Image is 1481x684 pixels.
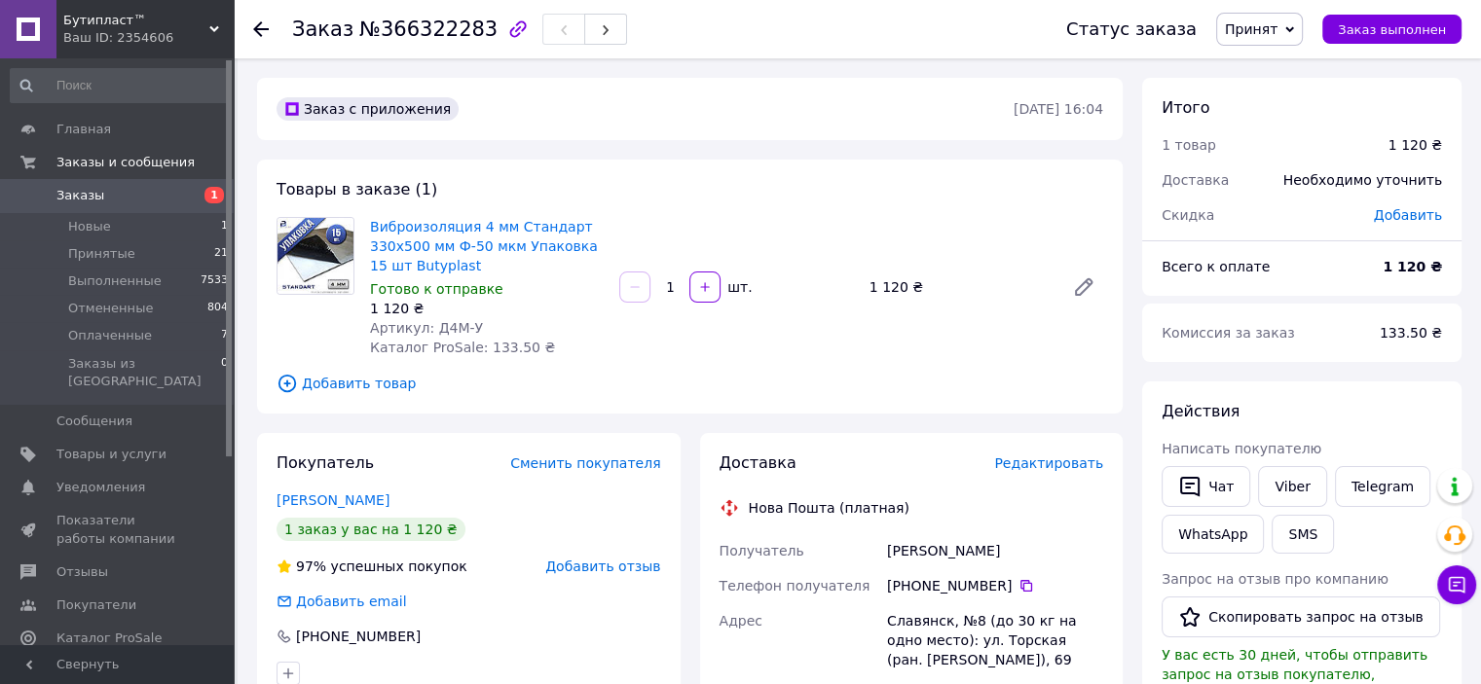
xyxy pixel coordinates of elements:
div: Добавить email [275,592,409,611]
span: Главная [56,121,111,138]
span: Действия [1162,402,1240,420]
b: 1 120 ₴ [1383,259,1442,274]
span: Заказ [292,18,353,41]
span: Принят [1225,21,1277,37]
span: Редактировать [994,455,1103,471]
span: 804 [207,300,228,317]
span: Добавить [1374,207,1442,223]
span: Добавить товар [277,373,1103,394]
div: 1 120 ₴ [1388,135,1442,155]
a: Виброизоляция 4 мм Cтандарт 330х500 мм Ф-50 мкм Упаковка 15 шт Butyplast [370,219,598,273]
span: 21 [214,245,228,263]
span: 7 [221,327,228,344]
div: Славянск, №8 (до 30 кг на одно место): ул. Торская (ран. [PERSON_NAME]), 69 [883,603,1107,677]
button: Чат с покупателем [1437,565,1476,604]
span: Сообщения [56,413,132,430]
span: Покупатель [277,453,374,472]
span: Скидка [1162,207,1214,223]
span: Заказы и сообщения [56,154,195,171]
span: Каталог ProSale: 133.50 ₴ [370,340,555,355]
a: Редактировать [1064,268,1103,306]
span: Доставка [1162,172,1229,188]
span: Доставка [720,453,796,472]
span: Артикул: Д4М-У [370,320,483,336]
span: Готово к отправке [370,281,503,297]
div: 1 120 ₴ [862,273,1056,301]
div: Вернуться назад [253,19,269,39]
div: [PHONE_NUMBER] [294,627,423,646]
span: Принятые [68,245,135,263]
span: Комиссия за заказ [1162,325,1295,341]
span: 0 [221,355,228,390]
div: шт. [722,277,754,297]
div: [PERSON_NAME] [883,533,1107,568]
div: 1 120 ₴ [370,299,604,318]
span: Новые [68,218,111,235]
div: Заказ с приложения [277,97,459,121]
div: 1 заказ у вас на 1 120 ₴ [277,518,465,541]
span: 1 [221,218,228,235]
div: Добавить email [294,592,409,611]
span: 1 товар [1162,137,1216,153]
span: Получатель [720,543,804,558]
span: Заказы [56,187,104,204]
a: Telegram [1335,466,1430,507]
img: Виброизоляция 4 мм Cтандарт 330х500 мм Ф-50 мкм Упаковка 15 шт Butyplast [278,218,353,294]
span: Запрос на отзыв про компанию [1162,571,1388,587]
span: Адрес [720,613,762,629]
span: Уведомления [56,479,145,496]
span: Оплаченные [68,327,152,344]
span: Бутипласт™ [63,12,209,29]
div: Необходимо уточнить [1272,159,1454,201]
span: Покупатели [56,596,136,614]
span: Товары и услуги [56,446,167,463]
span: Товары в заказе (1) [277,180,437,198]
span: Заказы из [GEOGRAPHIC_DATA] [68,355,221,390]
div: [PHONE_NUMBER] [887,576,1103,595]
button: Скопировать запрос на отзыв [1162,596,1440,637]
span: Сменить покупателя [510,455,660,471]
span: Показатели работы компании [56,512,180,547]
button: Чат [1162,466,1250,507]
span: Отмененные [68,300,153,317]
button: SMS [1272,515,1334,554]
span: 97% [296,558,326,574]
span: №366322283 [359,18,498,41]
a: WhatsApp [1162,515,1264,554]
span: Выполненные [68,272,162,290]
span: Телефон получателя [720,578,870,594]
time: [DATE] 16:04 [1014,101,1103,117]
a: Viber [1258,466,1326,507]
span: Добавить отзыв [545,558,660,574]
div: успешных покупок [277,557,467,576]
span: Всего к оплате [1162,259,1270,274]
span: 133.50 ₴ [1380,325,1442,341]
span: 1 [204,187,224,203]
div: Статус заказа [1066,19,1197,39]
span: Итого [1162,98,1209,117]
span: Отзывы [56,563,108,581]
div: Ваш ID: 2354606 [63,29,234,47]
button: Заказ выполнен [1322,15,1462,44]
span: Написать покупателю [1162,441,1321,456]
div: Нова Пошта (платная) [744,498,914,518]
span: Заказ выполнен [1338,22,1446,37]
span: 7533 [201,272,228,290]
span: Каталог ProSale [56,630,162,647]
input: Поиск [10,68,230,103]
a: [PERSON_NAME] [277,492,389,508]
